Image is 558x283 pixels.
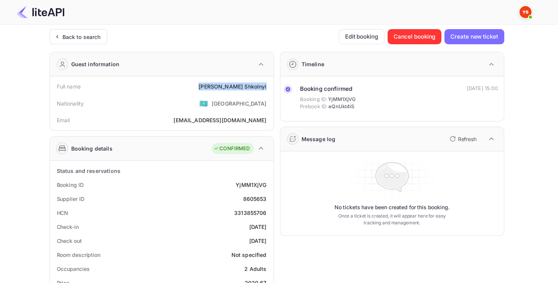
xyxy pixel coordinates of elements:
[71,145,113,152] div: Booking details
[328,103,354,110] span: eQnUkt4iS
[334,204,450,211] p: No tickets have been created for this booking.
[302,60,324,68] div: Timeline
[57,100,84,107] div: Nationality
[243,195,266,203] div: 8605653
[71,60,120,68] div: Guest information
[17,6,64,18] img: LiteAPI Logo
[57,195,84,203] div: Supplier ID
[519,6,531,18] img: Yandex Support
[244,265,266,273] div: 2 Adults
[173,116,266,124] div: [EMAIL_ADDRESS][DOMAIN_NAME]
[63,33,101,41] div: Back to search
[57,237,82,245] div: Check out
[236,181,266,189] div: YjMM1XjVG
[300,96,328,103] span: Booking ID:
[300,85,356,93] div: Booking confirmed
[57,181,84,189] div: Booking ID
[57,209,69,217] div: HCN
[199,82,266,90] div: [PERSON_NAME] Shkolnyi
[57,265,90,273] div: Occupancies
[388,29,442,44] button: Cancel booking
[302,135,336,143] div: Message log
[445,133,480,145] button: Refresh
[339,29,385,44] button: Edit booking
[467,85,498,92] div: [DATE] 15:00
[57,82,81,90] div: Full name
[214,145,250,152] div: CONFIRMED
[249,223,267,231] div: [DATE]
[332,213,452,226] p: Once a ticket is created, it will appear here for easy tracking and management.
[328,96,356,103] span: YjMM1XjVG
[444,29,504,44] button: Create new ticket
[57,116,70,124] div: Email
[249,237,267,245] div: [DATE]
[231,251,267,259] div: Not specified
[458,135,477,143] p: Refresh
[57,167,120,175] div: Status and reservations
[234,209,267,217] div: 3313855706
[57,251,100,259] div: Room description
[212,100,267,107] div: [GEOGRAPHIC_DATA]
[300,103,328,110] span: Prebook ID:
[57,223,79,231] div: Check-in
[199,96,208,110] span: United States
